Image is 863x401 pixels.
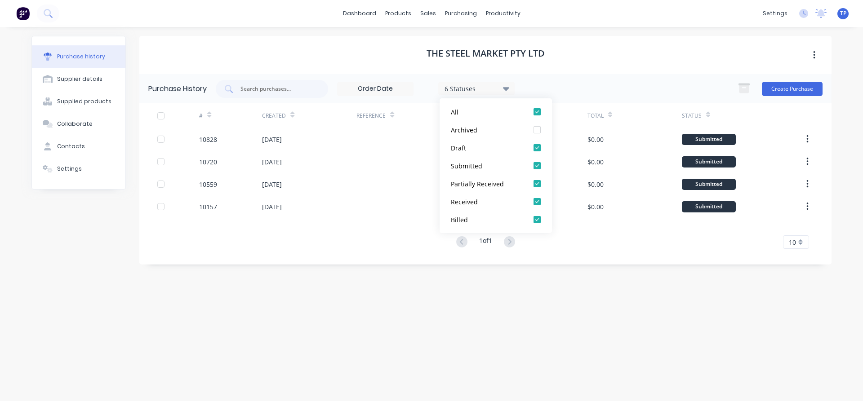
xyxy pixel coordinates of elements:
[682,134,736,145] div: Submitted
[481,7,525,20] div: productivity
[262,180,282,189] div: [DATE]
[440,211,552,229] button: Billed
[57,97,111,106] div: Supplied products
[32,90,125,113] button: Supplied products
[381,7,416,20] div: products
[762,82,823,96] button: Create Purchase
[587,112,604,120] div: Total
[199,135,217,144] div: 10828
[451,143,523,153] div: Draft
[57,120,93,128] div: Collaborate
[789,238,796,247] span: 10
[199,112,203,120] div: #
[587,135,604,144] div: $0.00
[199,202,217,212] div: 10157
[451,125,523,135] div: Archived
[440,157,552,175] button: Submitted
[440,103,552,121] button: All
[32,68,125,90] button: Supplier details
[16,7,30,20] img: Factory
[451,215,523,225] div: Billed
[262,202,282,212] div: [DATE]
[440,121,552,139] button: Archived
[682,201,736,212] div: Submitted
[440,139,552,157] button: Draft
[32,158,125,180] button: Settings
[682,179,736,190] div: Submitted
[758,7,792,20] div: settings
[57,53,105,61] div: Purchase history
[440,7,481,20] div: purchasing
[451,107,523,117] div: All
[262,112,286,120] div: Created
[199,157,217,167] div: 10720
[148,84,207,94] div: Purchase History
[240,84,314,93] input: Search purchases...
[682,112,702,120] div: Status
[440,193,552,211] button: Received
[427,48,545,59] h1: The Steel Market Pty Ltd
[338,82,413,96] input: Order Date
[57,142,85,150] div: Contacts
[338,7,381,20] a: dashboard
[451,197,523,207] div: Received
[262,157,282,167] div: [DATE]
[587,202,604,212] div: $0.00
[356,112,386,120] div: Reference
[57,75,102,83] div: Supplier details
[32,45,125,68] button: Purchase history
[32,135,125,158] button: Contacts
[199,180,217,189] div: 10559
[440,175,552,193] button: Partially Received
[262,135,282,144] div: [DATE]
[32,113,125,135] button: Collaborate
[445,84,509,93] div: 6 Statuses
[682,156,736,167] div: Submitted
[416,7,440,20] div: sales
[587,180,604,189] div: $0.00
[451,161,523,171] div: Submitted
[479,236,492,249] div: 1 of 1
[57,165,82,173] div: Settings
[840,9,846,18] span: TP
[587,157,604,167] div: $0.00
[451,179,523,189] div: Partially Received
